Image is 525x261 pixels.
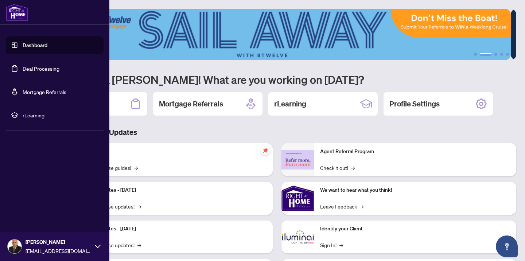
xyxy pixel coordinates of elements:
[134,164,138,172] span: →
[496,235,518,257] button: Open asap
[281,150,314,170] img: Agent Referral Program
[339,241,343,249] span: →
[474,53,477,56] button: 1
[77,186,267,194] p: Platform Updates - [DATE]
[281,221,314,253] img: Identify your Client
[38,127,516,137] h3: Brokerage & Industry Updates
[38,9,511,60] img: Slide 1
[320,186,510,194] p: We want to hear what you think!
[320,164,355,172] a: Check it out!→
[77,225,267,233] p: Platform Updates - [DATE]
[6,4,28,21] img: logo
[351,164,355,172] span: →
[360,202,363,210] span: →
[500,53,503,56] button: 4
[23,65,59,72] a: Deal Processing
[38,73,516,86] h1: Welcome back [PERSON_NAME]! What are you working on [DATE]?
[137,241,141,249] span: →
[506,53,509,56] button: 5
[320,202,363,210] a: Leave Feedback→
[320,225,510,233] p: Identify your Client
[274,99,306,109] h2: rLearning
[23,89,66,95] a: Mortgage Referrals
[23,42,47,48] a: Dashboard
[26,238,91,246] span: [PERSON_NAME]
[8,239,22,253] img: Profile Icon
[26,247,91,255] span: [EMAIL_ADDRESS][DOMAIN_NAME]
[281,182,314,215] img: We want to hear what you think!
[261,146,270,155] span: pushpin
[480,53,491,56] button: 2
[494,53,497,56] button: 3
[389,99,440,109] h2: Profile Settings
[320,148,510,156] p: Agent Referral Program
[23,111,98,119] span: rLearning
[159,99,223,109] h2: Mortgage Referrals
[77,148,267,156] p: Self-Help
[320,241,343,249] a: Sign In!→
[137,202,141,210] span: →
